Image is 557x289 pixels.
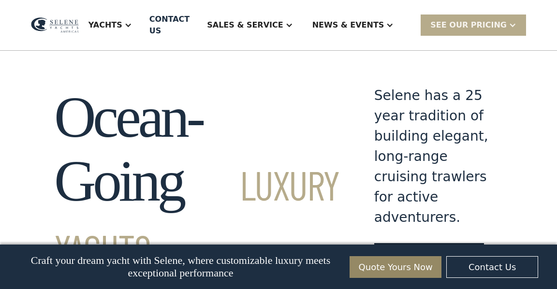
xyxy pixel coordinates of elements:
a: Contact Us [446,256,538,278]
div: Sales & Service [207,19,283,31]
div: Yachts [79,6,142,44]
h1: Ocean-Going [54,86,339,277]
img: logo [31,17,79,33]
div: SEE Our Pricing [421,14,526,35]
p: Craft your dream yacht with Selene, where customizable luxury meets exceptional performance [19,254,342,279]
div: Contact US [149,14,190,37]
div: News & EVENTS [312,19,384,31]
div: SEE Our Pricing [430,19,507,31]
div: Sales & Service [197,6,302,44]
span: Luxury Yachts [54,160,339,273]
a: Quote Yours Now [350,256,441,278]
div: Selene has a 25 year tradition of building elegant, long-range cruising trawlers for active adven... [374,86,503,228]
div: News & EVENTS [303,6,404,44]
a: Quote yours now [374,243,484,262]
div: Yachts [88,19,122,31]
